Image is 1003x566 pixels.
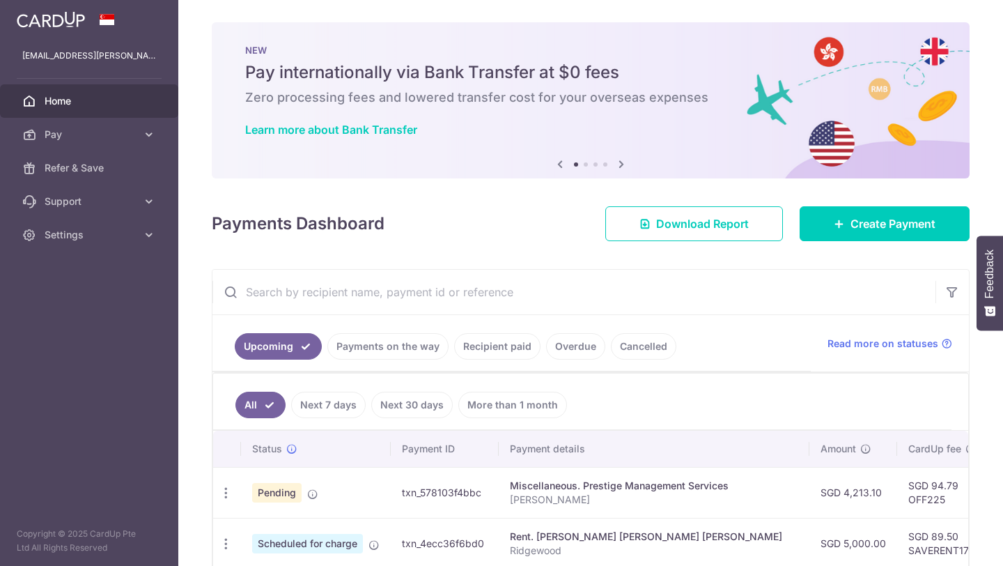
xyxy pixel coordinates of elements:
[22,49,156,63] p: [EMAIL_ADDRESS][PERSON_NAME][DOMAIN_NAME]
[45,161,137,175] span: Refer & Save
[245,45,936,56] p: NEW
[546,333,605,360] a: Overdue
[809,467,897,518] td: SGD 4,213.10
[245,89,936,106] h6: Zero processing fees and lowered transfer cost for your overseas expenses
[17,11,85,28] img: CardUp
[245,61,936,84] h5: Pay internationally via Bank Transfer at $0 fees
[458,392,567,418] a: More than 1 month
[908,442,961,456] span: CardUp fee
[252,534,363,553] span: Scheduled for charge
[850,215,935,232] span: Create Payment
[45,194,137,208] span: Support
[212,270,935,314] input: Search by recipient name, payment id or reference
[897,467,988,518] td: SGD 94.79 OFF225
[510,530,798,544] div: Rent. [PERSON_NAME] [PERSON_NAME] [PERSON_NAME]
[252,483,302,503] span: Pending
[983,250,996,298] span: Feedback
[510,544,798,558] p: Ridgewood
[291,392,366,418] a: Next 7 days
[611,333,676,360] a: Cancelled
[327,333,449,360] a: Payments on the way
[391,467,499,518] td: txn_578103f4bbc
[656,215,749,232] span: Download Report
[235,392,286,418] a: All
[245,123,417,137] a: Learn more about Bank Transfer
[45,228,137,242] span: Settings
[212,211,384,236] h4: Payments Dashboard
[827,337,952,351] a: Read more on statuses
[510,479,798,493] div: Miscellaneous. Prestige Management Services
[499,431,809,467] th: Payment details
[391,431,499,467] th: Payment ID
[212,22,970,178] img: Bank transfer banner
[45,128,137,141] span: Pay
[371,392,453,418] a: Next 30 days
[977,236,1003,330] button: Feedback - Show survey
[821,442,856,456] span: Amount
[800,206,970,241] a: Create Payment
[454,333,541,360] a: Recipient paid
[235,333,322,360] a: Upcoming
[827,337,938,351] span: Read more on statuses
[605,206,783,241] a: Download Report
[510,493,798,507] p: [PERSON_NAME]
[252,442,282,456] span: Status
[45,94,137,108] span: Home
